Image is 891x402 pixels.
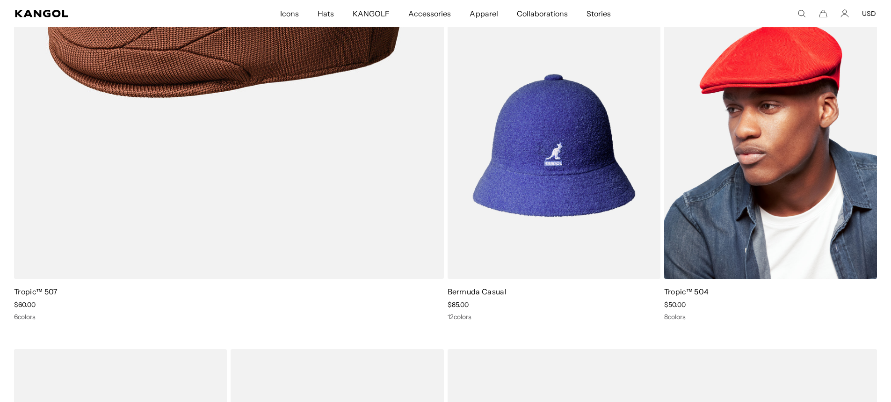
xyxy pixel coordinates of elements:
[14,313,444,321] div: 6 colors
[15,10,185,17] a: Kangol
[664,300,686,309] span: $50.00
[664,313,877,321] div: 8 colors
[664,287,709,296] a: Tropic™ 504
[840,9,849,18] a: Account
[819,9,827,18] button: Cart
[862,9,876,18] button: USD
[664,12,877,279] img: Tropic™ 504
[797,9,806,18] summary: Search here
[14,287,58,296] a: Tropic™ 507
[448,287,507,296] a: Bermuda Casual
[14,300,36,309] span: $60.00
[448,300,469,309] span: $85.00
[448,12,660,279] img: Bermuda Casual
[448,313,660,321] div: 12 colors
